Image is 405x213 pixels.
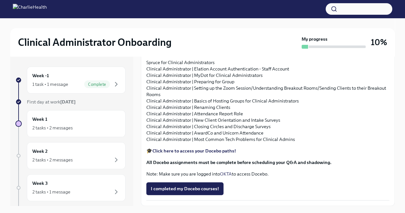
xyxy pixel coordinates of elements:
p: Spruce for Clinical Administrators Clinical Administrator | Elation Account Authentication - Staf... [146,59,389,143]
a: Click here to access your Docebo paths! [152,148,236,154]
a: OKTA [220,171,232,177]
div: 2 tasks • 2 messages [32,157,73,163]
span: First day at work [27,99,76,105]
div: 1 task • 1 message [32,81,68,87]
span: I completed my Docebo courses! [151,185,219,192]
a: Week -11 task • 1 messageComplete [15,67,126,94]
h6: Week 3 [32,180,48,187]
strong: My progress [302,36,328,42]
button: I completed my Docebo courses! [146,182,223,195]
h3: 10% [371,37,387,48]
img: CharlieHealth [13,4,47,14]
h2: Clinical Administrator Onboarding [18,36,172,49]
h6: Week -1 [32,72,49,79]
strong: [DATE] [60,99,76,105]
h6: Week 2 [32,148,48,155]
strong: All Docebo assignments must be complete before scheduling your Q&A and shadowing. [146,160,331,165]
a: Week 22 tasks • 2 messages [15,142,126,169]
p: Note: Make sure you are logged into to access Docebo. [146,171,389,177]
div: 2 tasks • 2 messages [32,125,73,131]
a: Week 32 tasks • 1 message [15,174,126,201]
a: Week 12 tasks • 2 messages [15,110,126,137]
h6: Week 1 [32,116,47,123]
a: First day at work[DATE] [15,99,126,105]
span: Complete [84,82,110,87]
div: 2 tasks • 1 message [32,189,70,195]
p: 🎓 [146,148,389,154]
